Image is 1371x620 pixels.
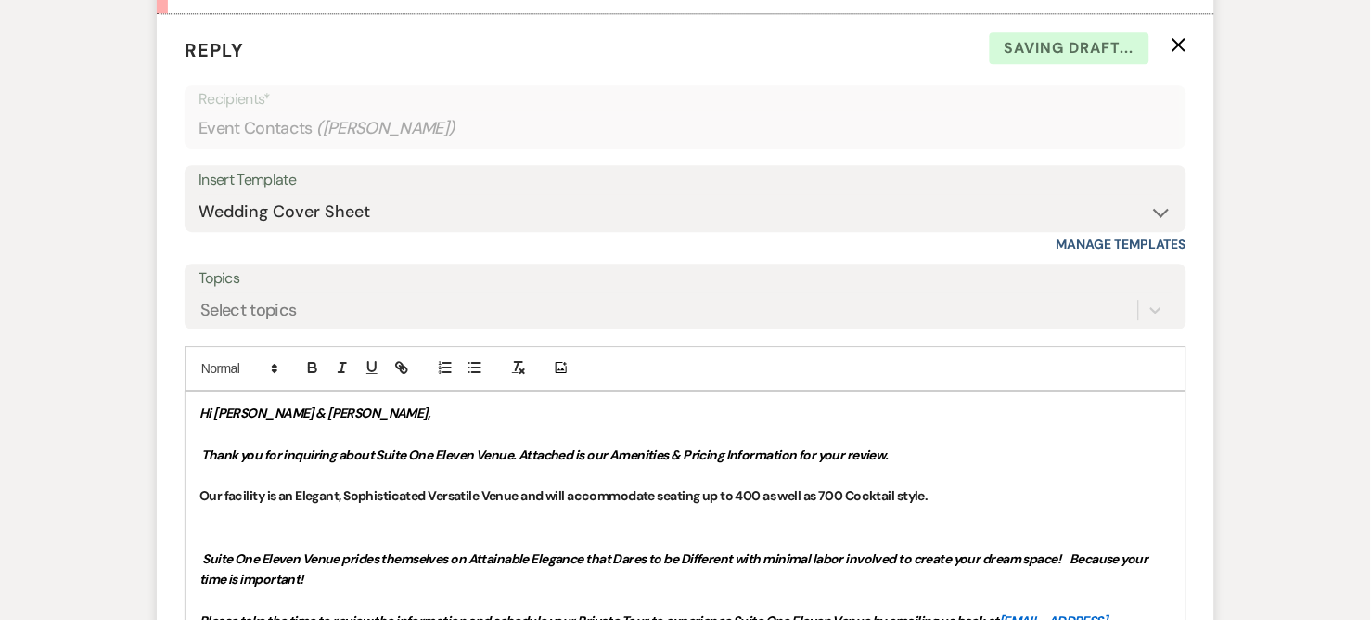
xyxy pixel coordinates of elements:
[990,32,1149,64] span: Saving draft...
[199,87,1172,111] p: Recipients*
[199,487,929,504] strong: Our facility is an Elegant, Sophisticated Versatile Venue and will accommodate seating up to 400 ...
[200,297,297,322] div: Select topics
[199,550,1150,588] em: Suite One Eleven Venue prides themselves on Attainable Elegance that Dares to be Different with m...
[199,265,1172,292] label: Topics
[199,167,1172,194] div: Insert Template
[185,38,244,62] span: Reply
[316,116,455,141] span: ( [PERSON_NAME] )
[199,405,430,421] em: Hi [PERSON_NAME] & [PERSON_NAME],
[1057,236,1186,252] a: Manage Templates
[199,110,1172,147] div: Event Contacts
[201,446,889,463] em: Thank you for inquiring about Suite One Eleven Venue. Attached is our Amenities & Pricing Informa...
